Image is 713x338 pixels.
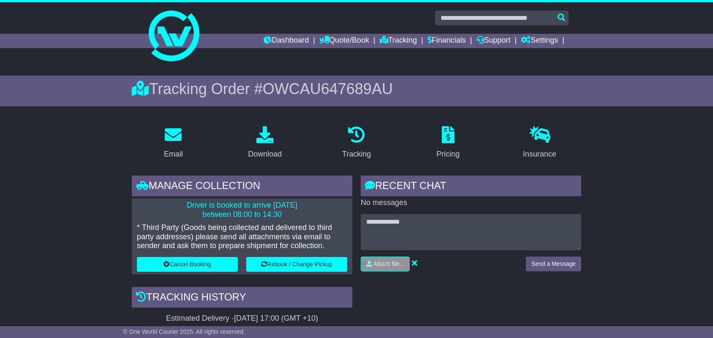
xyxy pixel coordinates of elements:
[431,123,465,163] a: Pricing
[164,149,183,160] div: Email
[361,198,581,208] p: No messages
[132,314,352,323] div: Estimated Delivery -
[248,149,282,160] div: Download
[337,123,376,163] a: Tracking
[436,149,460,160] div: Pricing
[158,123,188,163] a: Email
[132,287,352,310] div: Tracking history
[137,201,347,219] p: Driver is booked to arrive [DATE] between 08:00 to 14:30
[137,257,238,272] button: Cancel Booking
[526,257,581,271] button: Send a Message
[517,123,562,163] a: Insurance
[380,34,417,48] a: Tracking
[476,34,511,48] a: Support
[246,257,347,272] button: Rebook / Change Pickup
[427,34,466,48] a: Financials
[234,314,318,323] div: [DATE] 17:00 (GMT +10)
[319,34,369,48] a: Quote/Book
[263,80,393,97] span: OWCAU647689AU
[242,123,287,163] a: Download
[132,176,352,198] div: Manage collection
[361,176,581,198] div: RECENT CHAT
[523,149,556,160] div: Insurance
[123,328,245,335] span: © One World Courier 2025. All rights reserved.
[264,34,309,48] a: Dashboard
[132,80,581,98] div: Tracking Order #
[137,223,347,251] p: * Third Party (Goods being collected and delivered to third party addresses) please send all atta...
[521,34,558,48] a: Settings
[342,149,371,160] div: Tracking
